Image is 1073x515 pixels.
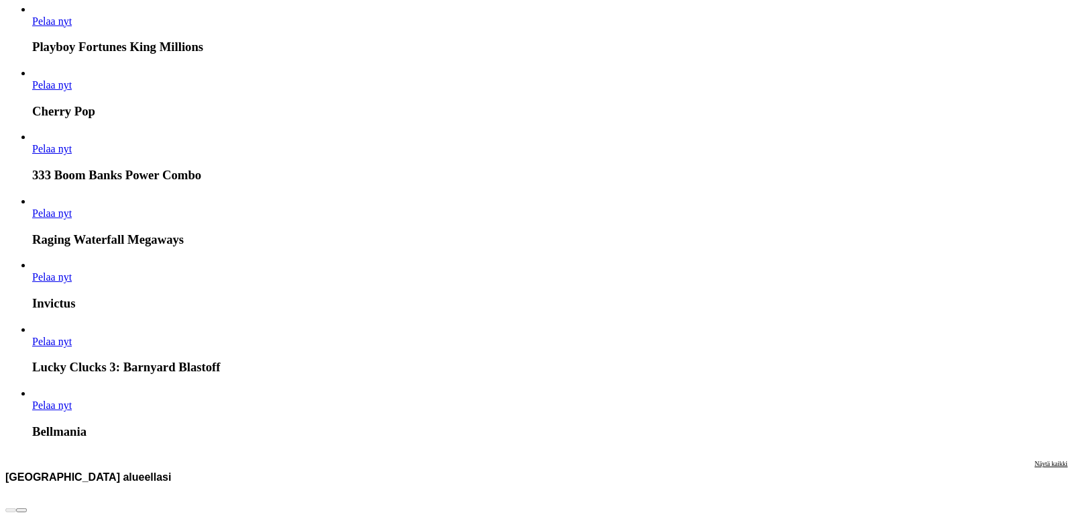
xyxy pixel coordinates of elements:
[16,508,27,512] button: next slide
[5,471,171,483] h3: [GEOGRAPHIC_DATA] alueellasi
[32,3,1068,55] article: Playboy Fortunes King Millions
[32,168,1068,183] h3: 333 Boom Banks Power Combo
[32,143,72,154] span: Pelaa nyt
[32,15,72,27] span: Pelaa nyt
[32,400,72,411] span: Pelaa nyt
[5,508,16,512] button: prev slide
[32,40,1068,54] h3: Playboy Fortunes King Millions
[32,207,72,219] a: Raging Waterfall Megaways
[32,195,1068,247] article: Raging Waterfall Megaways
[32,67,1068,119] article: Cherry Pop
[32,207,72,219] span: Pelaa nyt
[32,336,72,347] span: Pelaa nyt
[32,131,1068,183] article: 333 Boom Banks Power Combo
[32,271,72,283] a: Invictus
[32,324,1068,375] article: Lucky Clucks 3: Barnyard Blastoff
[32,271,72,283] span: Pelaa nyt
[32,424,1068,439] h3: Bellmania
[32,296,1068,311] h3: Invictus
[32,143,72,154] a: 333 Boom Banks Power Combo
[32,79,72,91] a: Cherry Pop
[32,360,1068,375] h3: Lucky Clucks 3: Barnyard Blastoff
[32,259,1068,311] article: Invictus
[32,15,72,27] a: Playboy Fortunes King Millions
[32,336,72,347] a: Lucky Clucks 3: Barnyard Blastoff
[1035,460,1068,467] span: Näytä kaikki
[32,400,72,411] a: Bellmania
[32,387,1068,439] article: Bellmania
[1035,460,1068,494] a: Näytä kaikki
[32,104,1068,119] h3: Cherry Pop
[32,232,1068,247] h3: Raging Waterfall Megaways
[32,79,72,91] span: Pelaa nyt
